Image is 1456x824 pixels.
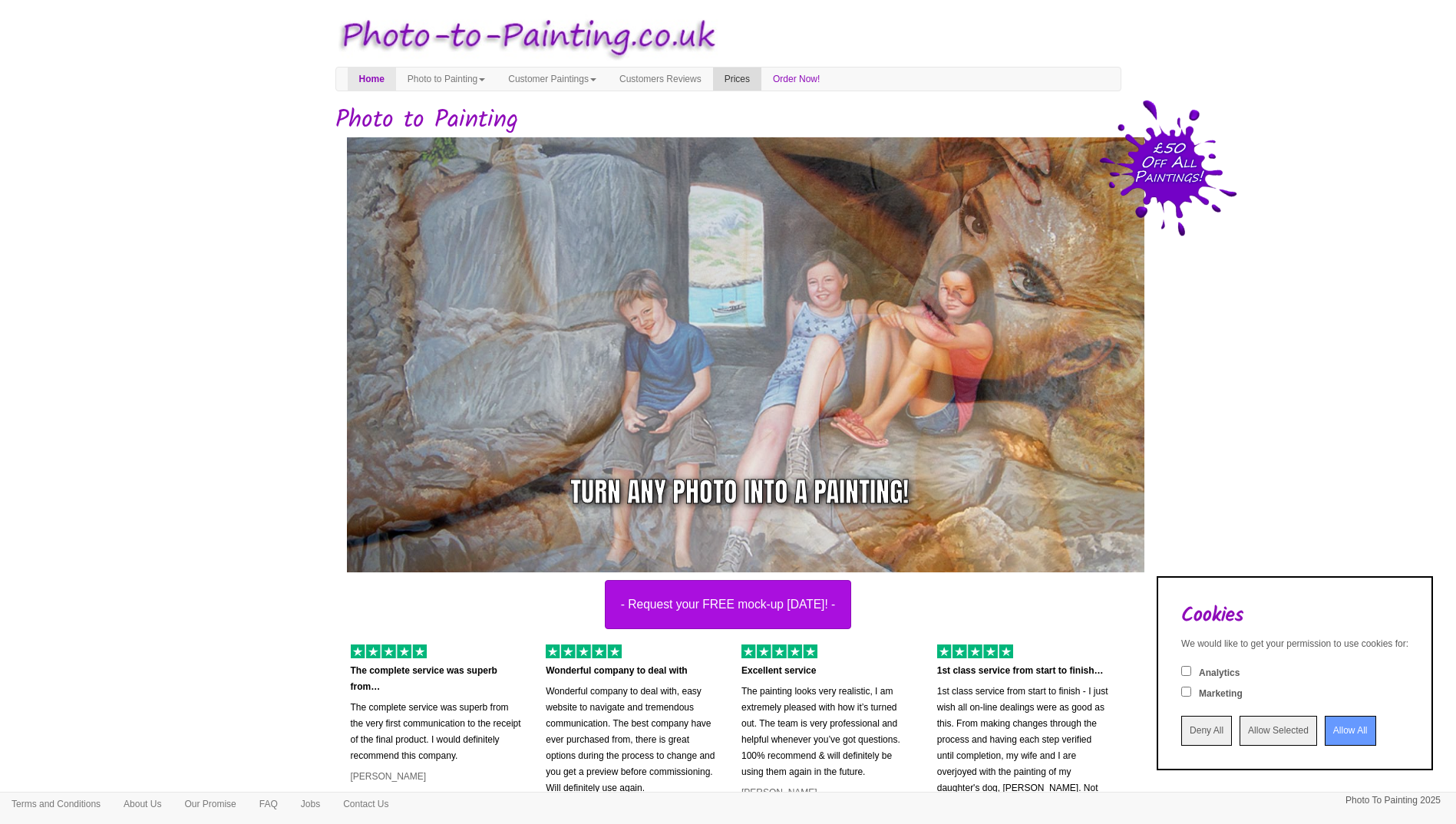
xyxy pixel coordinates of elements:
a: Jobs [289,793,332,816]
a: Order Now! [761,68,831,91]
button: - Request your FREE mock-up [DATE]! - [605,580,852,629]
p: [PERSON_NAME] [741,785,914,801]
p: The complete service was superb from the very first communication to the receipt of the final pro... [351,700,523,764]
p: Wonderful company to deal with, easy website to navigate and tremendous communication. The best c... [546,684,718,796]
p: 1st class service from start to finish… [937,663,1110,679]
a: About Us [112,793,173,816]
p: [PERSON_NAME] [351,769,523,785]
a: Photo to Painting [396,68,497,91]
a: Home [348,68,396,91]
img: 5 of out 5 stars [546,644,622,658]
h1: Photo to Painting [335,107,1121,133]
p: Wonderful company to deal with [546,663,718,679]
a: FAQ [248,793,289,816]
input: Deny All [1181,716,1232,746]
img: 5 of out 5 stars [741,644,817,658]
img: Photo to Painting [328,8,721,67]
div: Turn any photo into a painting! [570,473,909,512]
p: The painting looks very realistic, I am extremely pleased with how it’s turned out. The team is v... [741,684,914,780]
a: Our Promise [173,793,247,816]
div: We would like to get your permission to use cookies for: [1181,638,1408,651]
img: 5 of out 5 stars [351,644,427,658]
p: The complete service was superb from… [351,663,523,695]
p: Excellent service [741,663,914,679]
img: scarlett-johansson.jpg [347,137,1156,585]
a: Prices [713,68,761,91]
img: 50 pound price drop [1099,100,1237,236]
input: Allow Selected [1240,716,1317,746]
h2: Cookies [1181,605,1408,627]
a: - Request your FREE mock-up [DATE]! - [324,137,1133,629]
a: Customers Reviews [608,68,713,91]
input: Allow All [1325,716,1376,746]
label: Analytics [1199,667,1240,680]
a: Customer Paintings [497,68,608,91]
a: Contact Us [332,793,400,816]
label: Marketing [1199,687,1243,700]
p: Photo To Painting 2025 [1345,793,1441,809]
img: 5 of out 5 stars [937,644,1013,658]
